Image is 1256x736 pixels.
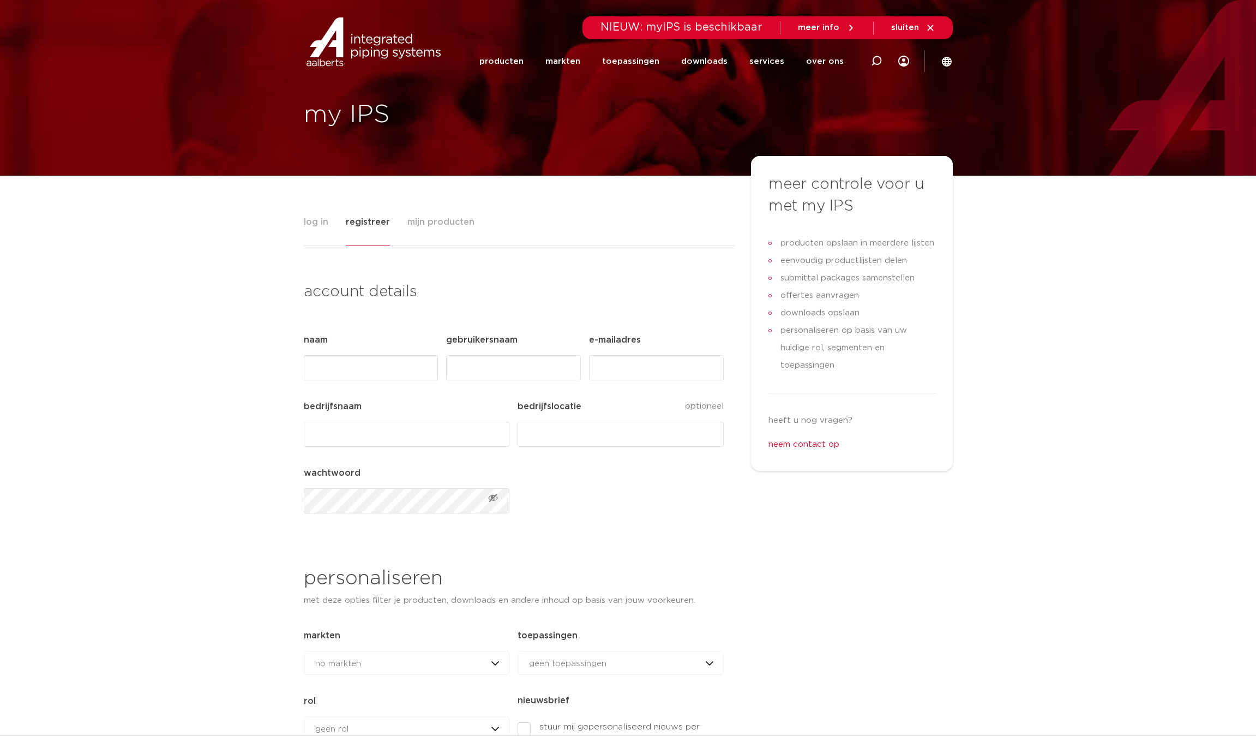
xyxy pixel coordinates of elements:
[778,252,907,270] span: eenvoudig productlijsten delen
[768,440,839,448] a: neem contact op
[778,235,934,252] span: producten opslaan in meerdere lijsten
[798,23,856,33] a: meer info
[518,692,723,710] legend: nieuwsbrief
[304,281,724,303] h3: account details
[304,400,362,413] label: bedrijfsnaam
[589,333,641,346] label: E-mailadres
[778,270,915,287] span: submittal packages samenstellen
[315,725,348,733] span: geen rol
[602,39,659,83] a: toepassingen
[479,39,524,83] a: producten
[304,98,623,133] h1: my IPS
[315,660,361,668] span: no markten
[304,531,724,609] div: met deze opties filter je producten, downloads en andere inhoud op basis van jouw voorkeuren.
[346,211,390,233] span: registreer
[898,39,909,83] div: my IPS
[749,39,784,83] a: services
[488,482,498,513] button: Toon wachtwoord
[891,23,935,33] a: sluiten
[545,39,580,83] a: markten
[407,211,474,233] span: mijn producten
[518,400,581,413] label: bedrijfslocatie
[304,695,316,708] label: rol
[681,39,728,83] a: downloads
[529,660,606,668] span: geen toepassingen
[518,629,578,642] label: toepassingen
[479,39,844,83] nav: Menu
[768,173,935,217] h3: meer controle voor u met my IPS
[778,287,859,304] span: offertes aanvragen
[778,322,935,374] span: personaliseren op basis van uw huidige rol, segmenten en toepassingen
[304,466,360,480] label: Wachtwoord
[778,304,860,322] span: downloads opslaan
[768,416,852,424] span: heeft u nog vragen?
[891,23,919,32] span: sluiten
[304,333,328,346] label: Naam
[304,566,724,592] h2: personaliseren
[685,398,724,415] div: optioneel
[798,23,839,32] span: meer info
[446,333,518,346] label: Gebruikersnaam
[304,629,340,642] label: markten
[600,22,762,33] span: NIEUW: myIPS is beschikbaar
[806,39,844,83] a: over ons
[304,211,328,233] span: log in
